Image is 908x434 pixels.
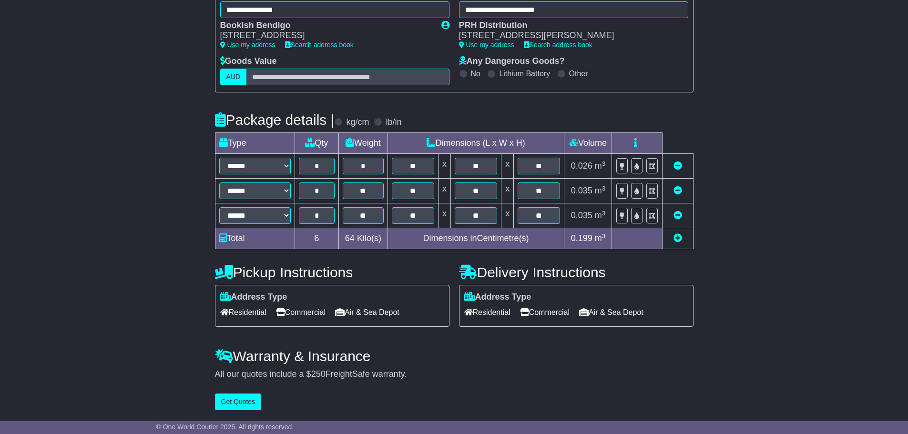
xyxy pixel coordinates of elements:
a: Use my address [459,41,514,49]
sup: 3 [602,232,606,240]
div: Bookish Bendigo [220,20,432,31]
a: Remove this item [673,186,682,195]
button: Get Quotes [215,394,262,410]
h4: Warranty & Insurance [215,348,694,364]
a: Use my address [220,41,275,49]
div: [STREET_ADDRESS] [220,30,432,41]
span: m [595,211,606,220]
sup: 3 [602,185,606,192]
td: Volume [564,133,612,154]
h4: Delivery Instructions [459,264,694,280]
label: Any Dangerous Goods? [459,56,565,67]
div: [STREET_ADDRESS][PERSON_NAME] [459,30,679,41]
td: x [501,179,514,203]
label: lb/in [386,117,401,128]
td: x [438,154,450,179]
span: Commercial [520,305,570,320]
label: Address Type [220,292,287,303]
span: 0.035 [571,211,592,220]
span: 0.199 [571,233,592,243]
td: x [501,203,514,228]
td: 6 [295,228,339,249]
label: Lithium Battery [499,69,550,78]
label: Goods Value [220,56,277,67]
span: Air & Sea Depot [335,305,399,320]
label: AUD [220,69,247,85]
a: Remove this item [673,161,682,171]
span: 250 [311,369,326,379]
div: PRH Distribution [459,20,679,31]
span: Residential [220,305,266,320]
a: Remove this item [673,211,682,220]
td: Dimensions (L x W x H) [388,133,564,154]
td: Kilo(s) [339,228,388,249]
td: x [501,154,514,179]
label: kg/cm [346,117,369,128]
span: m [595,186,606,195]
span: 64 [345,233,355,243]
sup: 3 [602,160,606,167]
h4: Pickup Instructions [215,264,449,280]
span: 0.035 [571,186,592,195]
span: 0.026 [571,161,592,171]
div: All our quotes include a $ FreightSafe warranty. [215,369,694,380]
span: m [595,233,606,243]
td: Total [215,228,295,249]
span: © One World Courier 2025. All rights reserved. [156,423,294,431]
a: Search address book [285,41,354,49]
span: Commercial [276,305,326,320]
label: No [471,69,480,78]
td: Weight [339,133,388,154]
td: x [438,203,450,228]
label: Address Type [464,292,531,303]
a: Search address book [524,41,592,49]
span: Air & Sea Depot [579,305,643,320]
label: Other [569,69,588,78]
td: Type [215,133,295,154]
sup: 3 [602,210,606,217]
td: x [438,179,450,203]
h4: Package details | [215,112,335,128]
td: Qty [295,133,339,154]
span: m [595,161,606,171]
td: Dimensions in Centimetre(s) [388,228,564,249]
a: Add new item [673,233,682,243]
span: Residential [464,305,510,320]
